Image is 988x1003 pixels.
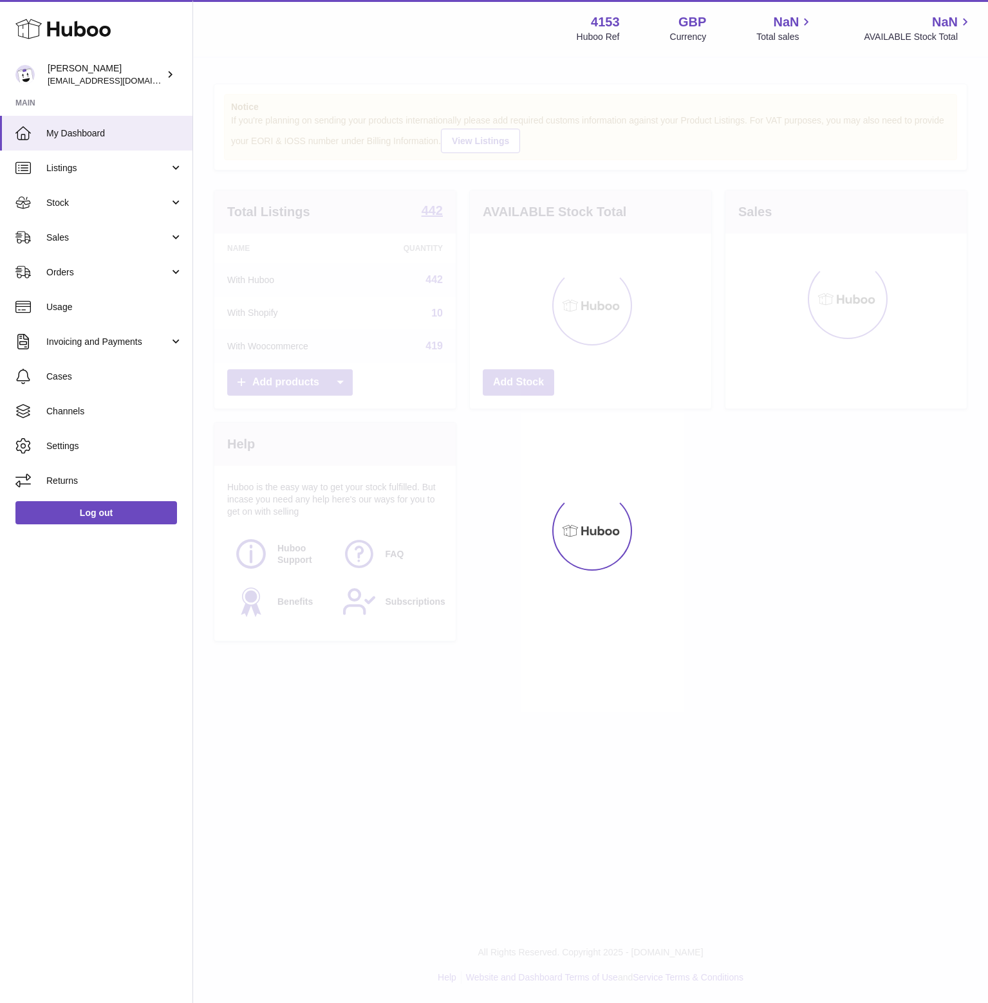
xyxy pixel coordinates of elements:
[46,336,169,348] span: Invoicing and Payments
[46,371,183,383] span: Cases
[46,475,183,487] span: Returns
[46,440,183,452] span: Settings
[756,31,814,43] span: Total sales
[15,65,35,84] img: sales@kasefilters.com
[756,14,814,43] a: NaN Total sales
[46,232,169,244] span: Sales
[46,127,183,140] span: My Dashboard
[46,405,183,418] span: Channels
[678,14,706,31] strong: GBP
[48,75,189,86] span: [EMAIL_ADDRESS][DOMAIN_NAME]
[670,31,707,43] div: Currency
[46,162,169,174] span: Listings
[591,14,620,31] strong: 4153
[15,501,177,524] a: Log out
[46,266,169,279] span: Orders
[773,14,799,31] span: NaN
[46,301,183,313] span: Usage
[864,31,973,43] span: AVAILABLE Stock Total
[48,62,163,87] div: [PERSON_NAME]
[46,197,169,209] span: Stock
[864,14,973,43] a: NaN AVAILABLE Stock Total
[932,14,958,31] span: NaN
[577,31,620,43] div: Huboo Ref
